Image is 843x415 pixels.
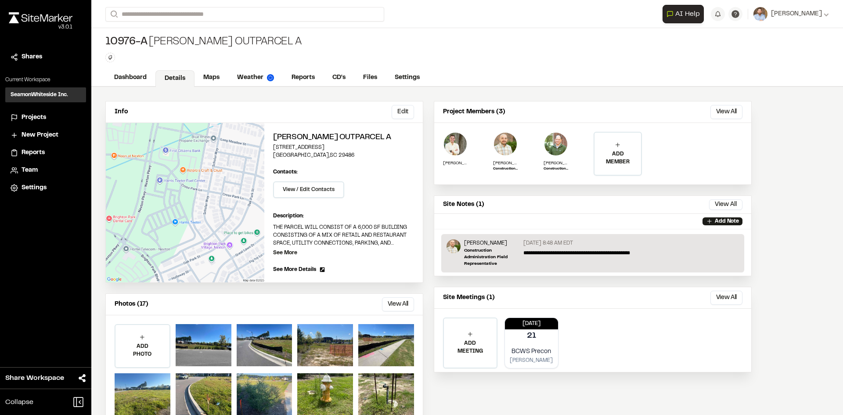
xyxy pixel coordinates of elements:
button: Open AI Assistant [663,5,704,23]
img: precipai.png [267,74,274,81]
span: 10976-A [105,35,147,49]
p: Current Workspace [5,76,86,84]
span: Shares [22,52,42,62]
img: Wayne Lee [544,132,568,156]
div: [PERSON_NAME] Outparcel A [105,35,301,49]
p: [DATE] 8:48 AM EDT [523,239,573,247]
span: Share Workspace [5,373,64,383]
span: Collapse [5,397,33,408]
p: Add Note [715,217,739,225]
a: Team [11,166,81,175]
p: Construction Administration Field Representative [493,166,518,172]
p: ADD MEETING [444,339,497,355]
button: Edit Tags [105,53,115,62]
span: Projects [22,113,46,123]
a: New Project [11,130,81,140]
a: Settings [386,69,429,86]
p: Site Meetings (1) [443,293,495,303]
p: [PERSON_NAME] [464,239,520,247]
a: Reports [283,69,324,86]
p: Construction Administration Field Representative [464,247,520,267]
button: View All [709,199,742,210]
a: Projects [11,113,81,123]
span: Team [22,166,38,175]
p: [STREET_ADDRESS] [273,144,414,152]
button: View All [710,105,742,119]
a: CD's [324,69,354,86]
img: Jake Wastler [443,132,468,156]
h3: SeamonWhiteside Inc. [11,91,68,99]
p: [GEOGRAPHIC_DATA] , SC 29486 [273,152,414,159]
h2: [PERSON_NAME] Outparcel A [273,132,414,144]
img: Sinuhe Perez [447,239,461,253]
img: rebrand.png [9,12,72,23]
a: Settings [11,183,81,193]
img: Sinuhe Perez [493,132,518,156]
button: Edit [392,105,414,119]
p: [PERSON_NAME] [508,357,555,364]
p: Contacts: [273,168,298,176]
span: See More Details [273,266,316,274]
p: ADD MEMBER [594,150,641,166]
p: BCWS Precon [508,347,555,357]
button: View All [382,297,414,311]
p: 21 [527,330,536,342]
a: Details [155,70,195,87]
p: THE PARCEL WILL CONSIST OF A 6,000 SF BUILDING CONSISTING OF A MIX OF RETAIL AND RESTAURANT SPACE... [273,224,414,247]
p: Photos (17) [115,300,148,309]
p: Project Members (3) [443,107,505,117]
p: [PERSON_NAME] [544,160,568,166]
div: Oh geez...please don't... [9,23,72,31]
p: See More [273,249,297,257]
button: View All [710,291,742,305]
span: AI Help [675,9,700,19]
p: [PERSON_NAME] [443,160,468,166]
p: Description: [273,212,414,220]
p: Site Notes (1) [443,200,484,209]
span: Settings [22,183,47,193]
p: Construction Admin Team Leader [544,166,568,172]
div: Open AI Assistant [663,5,707,23]
p: ADD PHOTO [115,343,169,358]
button: [PERSON_NAME] [753,7,829,21]
button: Search [105,7,121,22]
a: Files [354,69,386,86]
a: Weather [228,69,283,86]
p: Info [115,107,128,117]
span: [PERSON_NAME] [771,9,822,19]
p: [DATE] [505,320,558,328]
button: View / Edit Contacts [273,181,344,198]
a: Shares [11,52,81,62]
p: [PERSON_NAME] [493,160,518,166]
a: Reports [11,148,81,158]
span: Reports [22,148,45,158]
a: Dashboard [105,69,155,86]
img: User [753,7,767,21]
a: Maps [195,69,228,86]
span: New Project [22,130,58,140]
